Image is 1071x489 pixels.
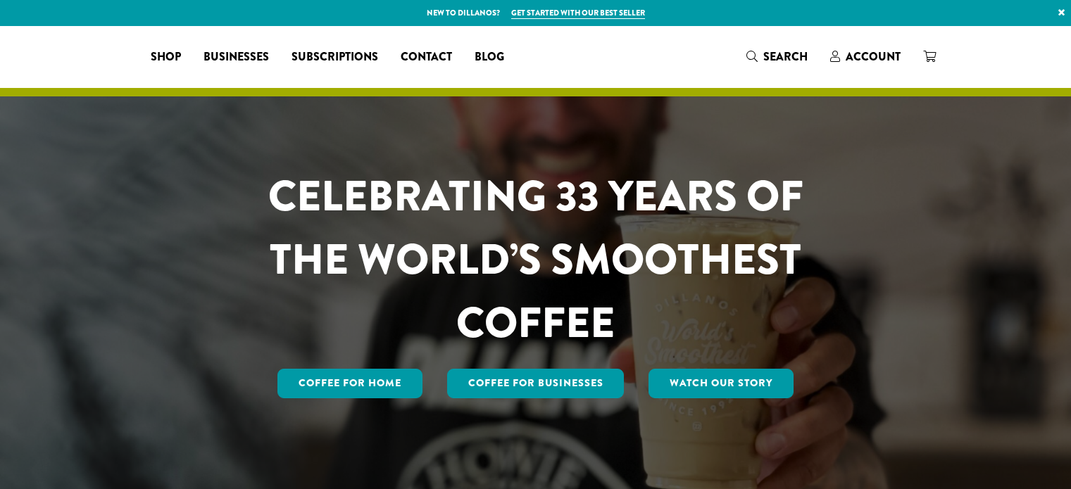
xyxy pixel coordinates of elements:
[151,49,181,66] span: Shop
[763,49,808,65] span: Search
[203,49,269,66] span: Businesses
[846,49,901,65] span: Account
[649,369,794,398] a: Watch Our Story
[139,46,192,68] a: Shop
[447,369,625,398] a: Coffee For Businesses
[227,165,845,355] h1: CELEBRATING 33 YEARS OF THE WORLD’S SMOOTHEST COFFEE
[401,49,452,66] span: Contact
[735,45,819,68] a: Search
[292,49,378,66] span: Subscriptions
[277,369,422,398] a: Coffee for Home
[475,49,504,66] span: Blog
[511,7,645,19] a: Get started with our best seller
